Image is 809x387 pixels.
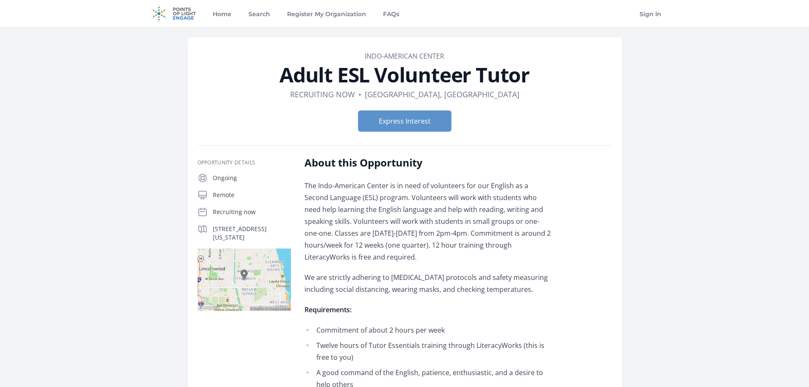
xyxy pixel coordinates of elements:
p: Recruiting now [213,208,291,216]
li: Commitment of about 2 hours per week [304,324,553,336]
div: • [358,88,361,100]
p: Ongoing [213,174,291,182]
a: Indo-American Center [365,51,444,61]
h2: About this Opportunity [304,156,553,169]
h3: Opportunity Details [197,159,291,166]
p: The Indo-American Center is in need of volunteers for our English as a Second Language (ESL) prog... [304,180,553,263]
p: [STREET_ADDRESS][US_STATE] [213,225,291,242]
img: Map [197,249,291,311]
li: Twelve hours of Tutor Essentials training through LiteracyWorks (this is free to you) [304,339,553,363]
p: We are strictly adhering to [MEDICAL_DATA] protocols and safety measuring including social distan... [304,271,553,295]
strong: Requirements: [304,305,352,314]
dd: [GEOGRAPHIC_DATA], [GEOGRAPHIC_DATA] [365,88,519,100]
h1: Adult ESL Volunteer Tutor [197,65,612,85]
dd: Recruiting now [290,88,355,100]
button: Express Interest [358,110,451,132]
p: Remote [213,191,291,199]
